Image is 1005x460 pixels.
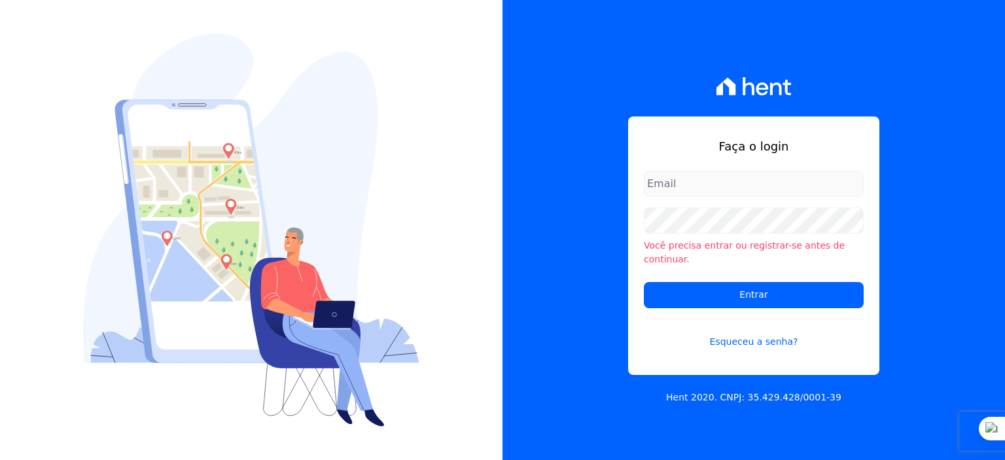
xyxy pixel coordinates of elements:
h1: Faça o login [644,137,864,155]
li: Você precisa entrar ou registrar-se antes de continuar. [644,239,864,266]
input: Entrar [644,282,864,308]
img: Login [83,33,419,427]
a: Esqueceu a senha? [644,319,864,349]
p: Hent 2020. CNPJ: 35.429.428/0001-39 [666,391,841,404]
input: Email [644,171,864,197]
